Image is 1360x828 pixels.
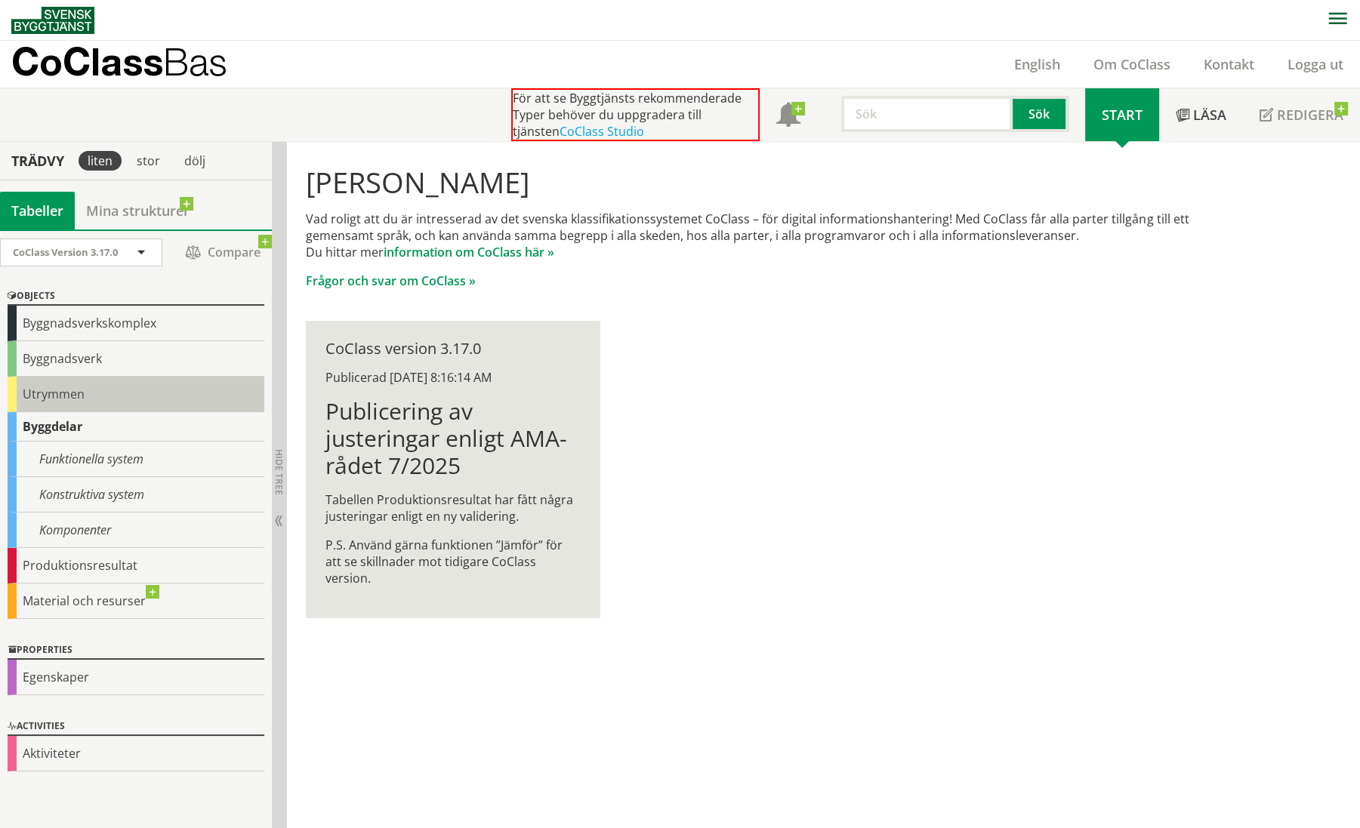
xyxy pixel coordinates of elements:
div: Aktiviteter [8,736,264,771]
img: Svensk Byggtjänst [11,7,94,34]
input: Sök [841,96,1013,132]
a: Frågor och svar om CoClass » [306,272,476,289]
span: Hide tree [273,449,285,495]
a: Logga ut [1271,55,1360,73]
div: Publicerad [DATE] 8:16:14 AM [325,369,580,386]
a: Redigera [1243,88,1360,141]
span: Start [1102,106,1143,124]
a: CoClassBas [11,41,260,88]
div: Trädvy [3,152,72,169]
div: Material och resurser [8,583,264,619]
a: Läsa [1159,88,1243,141]
p: CoClass [11,53,227,70]
p: Tabellen Produktionsresultat har fått några justeringar enligt en ny validering. [325,491,580,525]
a: Kontakt [1187,55,1271,73]
h1: Publicering av justeringar enligt AMA-rådet 7/2025 [325,398,580,479]
div: stor [128,151,169,171]
span: Redigera [1277,106,1343,124]
p: P.S. Använd gärna funktionen ”Jämför” för att se skillnader mot tidigare CoClass version. [325,537,580,586]
button: Sök [1013,96,1069,132]
a: Start [1085,88,1159,141]
span: Compare [177,239,268,266]
div: Produktionsresultat [8,548,264,583]
div: dölj [175,151,214,171]
div: Komponenter [8,512,264,548]
a: English [998,55,1077,73]
span: CoClass Version 3.17.0 [13,245,118,259]
div: Konstruktiva system [8,477,264,512]
a: Om CoClass [1077,55,1187,73]
div: Objects [8,288,264,306]
div: Byggnadsverkskomplex [8,306,264,341]
h1: [PERSON_NAME] [306,165,1234,199]
a: CoClass Studio [560,123,644,140]
div: liten [79,151,122,171]
div: CoClass version 3.17.0 [325,340,580,357]
a: information om CoClass här » [384,244,554,260]
div: Byggdelar [8,412,264,442]
div: Funktionella system [8,442,264,477]
a: Mina strukturer [75,192,201,229]
div: För att se Byggtjänsts rekommenderade Typer behöver du uppgradera till tjänsten [511,88,760,141]
div: Byggnadsverk [8,341,264,377]
div: Egenskaper [8,660,264,695]
span: Bas [163,39,227,84]
div: Activities [8,718,264,736]
p: Vad roligt att du är intresserad av det svenska klassifikationssystemet CoClass – för digital inf... [306,211,1234,260]
span: Läsa [1193,106,1226,124]
div: Properties [8,642,264,660]
div: Utrymmen [8,377,264,412]
span: Notifikationer [776,104,800,128]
